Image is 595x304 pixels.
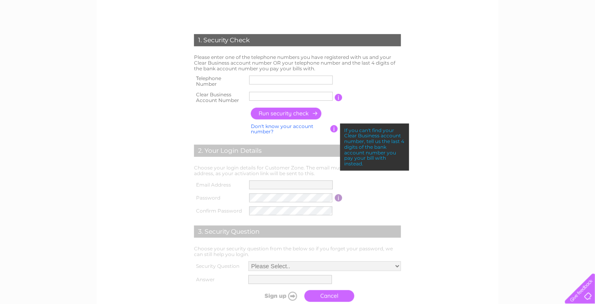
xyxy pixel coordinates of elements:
[250,290,300,302] input: Submit
[304,290,354,302] a: Cancel
[192,178,247,191] th: Email Address
[194,145,401,157] div: 2. Your Login Details
[194,226,401,238] div: 3. Security Question
[192,204,247,217] th: Confirm Password
[194,34,401,46] div: 1. Security Check
[570,35,590,41] a: Contact
[192,191,247,204] th: Password
[524,35,549,41] a: Telecoms
[330,125,338,132] input: Information
[251,123,313,135] a: Don't know your account number?
[192,73,247,89] th: Telephone Number
[192,244,403,259] td: Choose your security question from the below so if you forget your password, we can still help yo...
[192,259,246,273] th: Security Question
[335,194,343,202] input: Information
[335,94,343,101] input: Information
[554,35,565,41] a: Blog
[106,4,490,39] div: Clear Business is a trading name of Verastar Limited (registered in [GEOGRAPHIC_DATA] No. 3667643...
[192,163,403,178] td: Choose your login details for Customer Zone. The email must be a valid email address, as your act...
[442,4,498,14] a: 0333 014 3131
[340,124,409,171] div: If you can't find your Clear Business account number, tell us the last 4 digits of the bank accou...
[21,21,62,46] img: logo.png
[502,35,520,41] a: Energy
[481,35,497,41] a: Water
[192,89,247,106] th: Clear Business Account Number
[192,52,403,73] td: Please enter one of the telephone numbers you have registered with us and your Clear Business acc...
[192,273,246,286] th: Answer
